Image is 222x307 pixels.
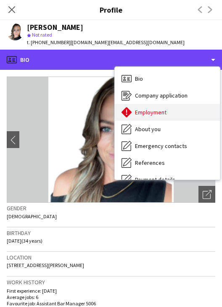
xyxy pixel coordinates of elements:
p: Average jobs: 6 [7,294,215,300]
span: About you [135,125,161,133]
span: | [DOMAIN_NAME][EMAIL_ADDRESS][DOMAIN_NAME] [71,39,185,45]
img: Crew avatar or photo [7,77,215,203]
div: Open photos pop-in [198,186,215,203]
p: Favourite job: Assistant Bar Manager 5006 [7,300,215,307]
div: Emergency contacts [115,138,220,154]
span: [DEMOGRAPHIC_DATA] [7,213,57,220]
div: [PERSON_NAME] [27,24,83,31]
span: Payment details [135,176,175,183]
span: Company application [135,92,188,99]
span: Employment [135,109,166,116]
div: Employment [115,104,220,121]
span: Not rated [32,32,52,38]
div: Payment details [115,171,220,188]
div: References [115,154,220,171]
div: Bio [115,70,220,87]
p: First experience: [DATE] [7,288,215,294]
h3: Work history [7,278,215,286]
span: [STREET_ADDRESS][PERSON_NAME] [7,262,84,268]
span: t. [PHONE_NUMBER] [27,39,71,45]
span: Bio [135,75,143,82]
span: Emergency contacts [135,142,187,150]
h3: Birthday [7,229,215,237]
span: [DATE] (34 years) [7,238,42,244]
h3: Location [7,254,215,261]
div: Company application [115,87,220,104]
h3: Gender [7,204,215,212]
span: References [135,159,165,167]
div: About you [115,121,220,138]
